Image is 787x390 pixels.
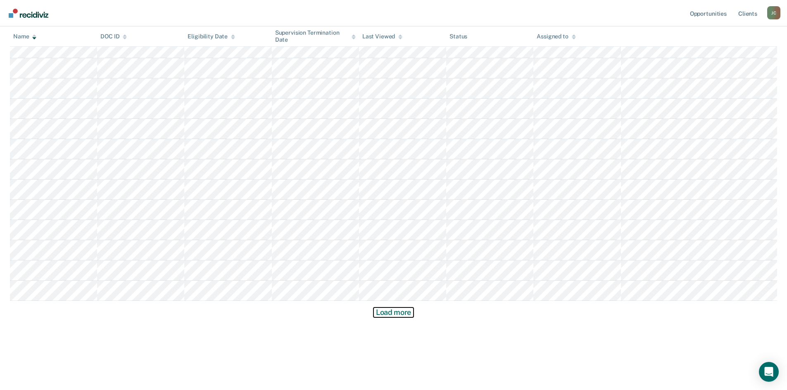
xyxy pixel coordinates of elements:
button: Profile dropdown button [767,6,780,19]
div: Assigned to [537,33,575,40]
div: Last Viewed [362,33,402,40]
div: Status [449,33,467,40]
div: DOC ID [100,33,127,40]
button: Load more [373,307,414,317]
div: Open Intercom Messenger [759,362,779,382]
div: Name [13,33,36,40]
img: Recidiviz [9,9,48,18]
div: Supervision Termination Date [275,29,356,43]
div: Eligibility Date [188,33,235,40]
div: J C [767,6,780,19]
